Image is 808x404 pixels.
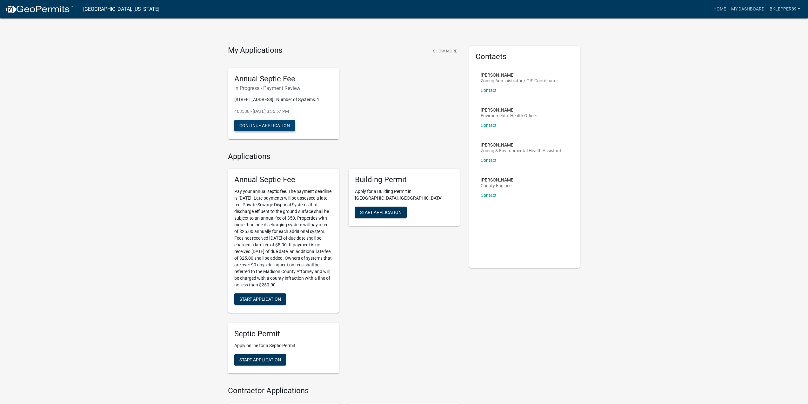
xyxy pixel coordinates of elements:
[234,85,333,91] h6: In Progress - Payment Review
[476,52,574,61] h5: Contacts
[481,178,515,182] p: [PERSON_NAME]
[234,74,333,84] h5: Annual Septic Fee
[239,357,281,362] span: Start Application
[355,175,453,184] h5: Building Permit
[228,152,460,161] h4: Applications
[431,46,460,56] button: Show More
[481,113,537,118] p: Environmental Health Officer
[481,88,497,93] a: Contact
[234,342,333,349] p: Apply online for a Septic Permit
[234,108,333,115] p: 463538 - [DATE] 3:36:57 PM
[234,188,333,288] p: Pay your annual septic fee. The payment deadline is [DATE]. Late payments will be assessed a late...
[481,193,497,198] a: Contact
[355,207,407,218] button: Start Application
[234,175,333,184] h5: Annual Septic Fee
[481,108,537,112] p: [PERSON_NAME]
[234,293,286,305] button: Start Application
[228,386,460,395] h4: Contractor Applications
[481,123,497,128] a: Contact
[360,210,402,215] span: Start Application
[481,148,561,153] p: Zoning & Environmental Health Assistant
[481,79,558,83] p: Zoning Administrator / GIS Coordinator
[83,4,159,15] a: [GEOGRAPHIC_DATA], [US_STATE]
[711,3,729,15] a: Home
[481,143,561,147] p: [PERSON_NAME]
[234,120,295,131] button: Continue Application
[481,183,515,188] p: County Engineer
[767,3,803,15] a: bklepper89
[239,297,281,302] span: Start Application
[481,158,497,163] a: Contact
[729,3,767,15] a: My Dashboard
[234,96,333,103] p: [STREET_ADDRESS] | Number of Systems: 1
[228,152,460,378] wm-workflow-list-section: Applications
[234,354,286,366] button: Start Application
[481,73,558,77] p: [PERSON_NAME]
[234,329,333,339] h5: Septic Permit
[228,46,282,55] h4: My Applications
[355,188,453,202] p: Apply for a Building Permit in [GEOGRAPHIC_DATA], [GEOGRAPHIC_DATA]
